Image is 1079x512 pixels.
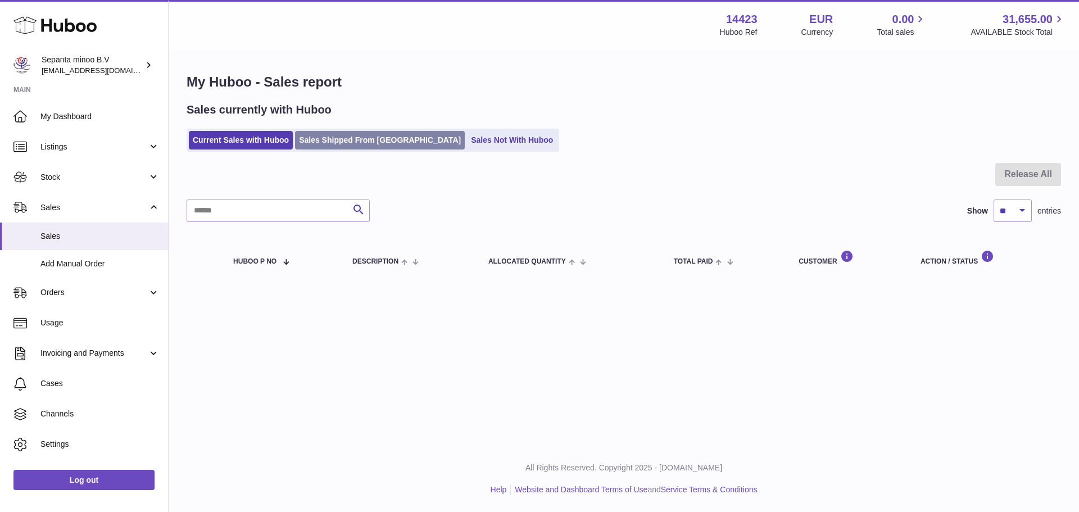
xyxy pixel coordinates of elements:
[187,102,332,117] h2: Sales currently with Huboo
[40,439,160,450] span: Settings
[1037,206,1061,216] span: entries
[295,131,465,149] a: Sales Shipped From [GEOGRAPHIC_DATA]
[42,55,143,76] div: Sepanta minoo B.V
[892,12,914,27] span: 0.00
[40,259,160,269] span: Add Manual Order
[42,66,165,75] span: [EMAIL_ADDRESS][DOMAIN_NAME]
[877,12,927,38] a: 0.00 Total sales
[809,12,833,27] strong: EUR
[352,258,398,265] span: Description
[661,485,758,494] a: Service Terms & Conditions
[877,27,927,38] span: Total sales
[488,258,566,265] span: ALLOCATED Quantity
[40,142,148,152] span: Listings
[467,131,557,149] a: Sales Not With Huboo
[233,258,276,265] span: Huboo P no
[40,231,160,242] span: Sales
[491,485,507,494] a: Help
[40,111,160,122] span: My Dashboard
[1003,12,1053,27] span: 31,655.00
[515,485,647,494] a: Website and Dashboard Terms of Use
[178,463,1070,473] p: All Rights Reserved. Copyright 2025 - [DOMAIN_NAME]
[189,131,293,149] a: Current Sales with Huboo
[40,202,148,213] span: Sales
[720,27,758,38] div: Huboo Ref
[511,484,757,495] li: and
[967,206,988,216] label: Show
[726,12,758,27] strong: 14423
[40,348,148,359] span: Invoicing and Payments
[40,318,160,328] span: Usage
[971,27,1066,38] span: AVAILABLE Stock Total
[971,12,1066,38] a: 31,655.00 AVAILABLE Stock Total
[13,57,30,74] img: internalAdmin-14423@internal.huboo.com
[187,73,1061,91] h1: My Huboo - Sales report
[40,287,148,298] span: Orders
[13,470,155,490] a: Log out
[801,27,833,38] div: Currency
[799,250,898,265] div: Customer
[40,409,160,419] span: Channels
[40,172,148,183] span: Stock
[674,258,713,265] span: Total paid
[921,250,1050,265] div: Action / Status
[40,378,160,389] span: Cases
